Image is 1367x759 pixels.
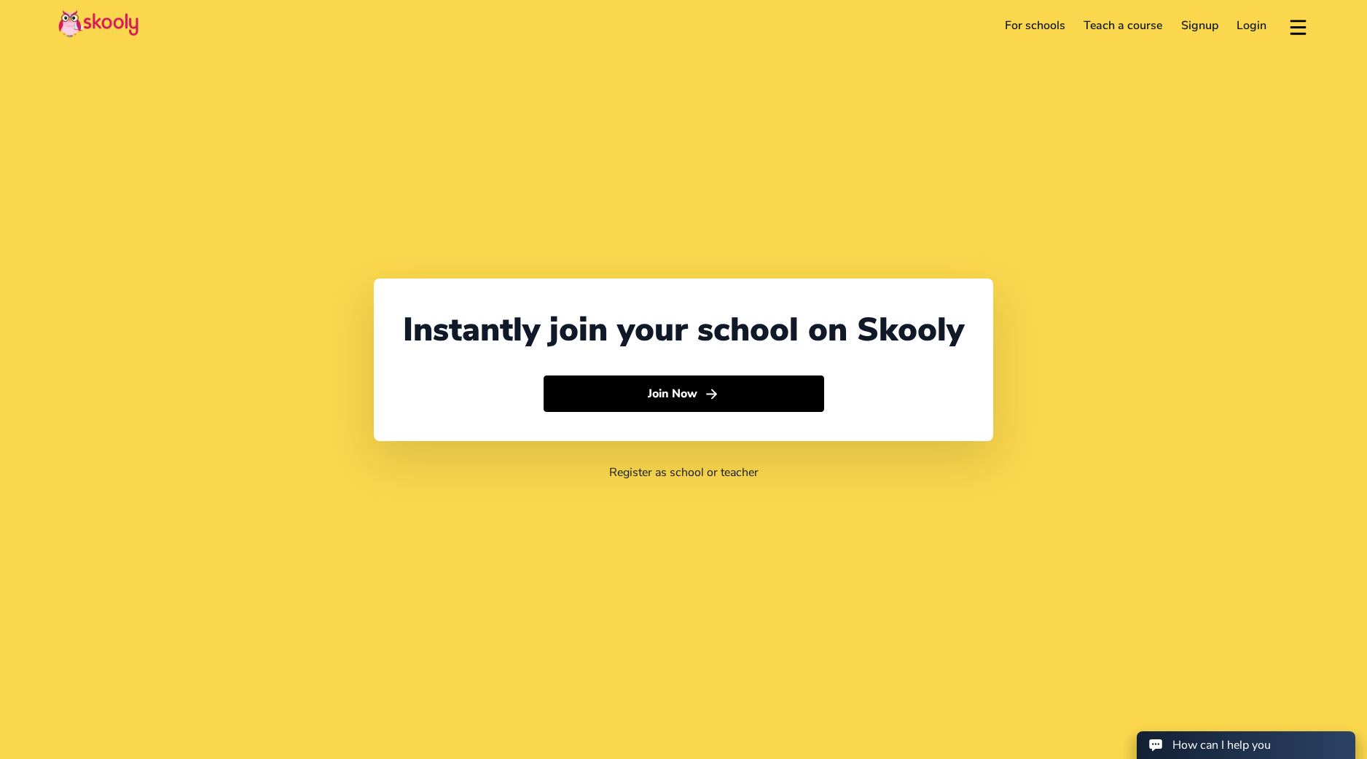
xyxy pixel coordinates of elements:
[1228,14,1277,37] a: Login
[403,308,964,352] div: Instantly join your school on Skooly
[1074,14,1172,37] a: Teach a course
[58,9,138,38] img: Skooly
[544,375,824,412] button: Join Nowarrow forward outline
[1172,14,1228,37] a: Signup
[1288,14,1309,38] button: menu outline
[995,14,1075,37] a: For schools
[704,386,719,402] ion-icon: arrow forward outline
[609,464,759,480] a: Register as school or teacher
